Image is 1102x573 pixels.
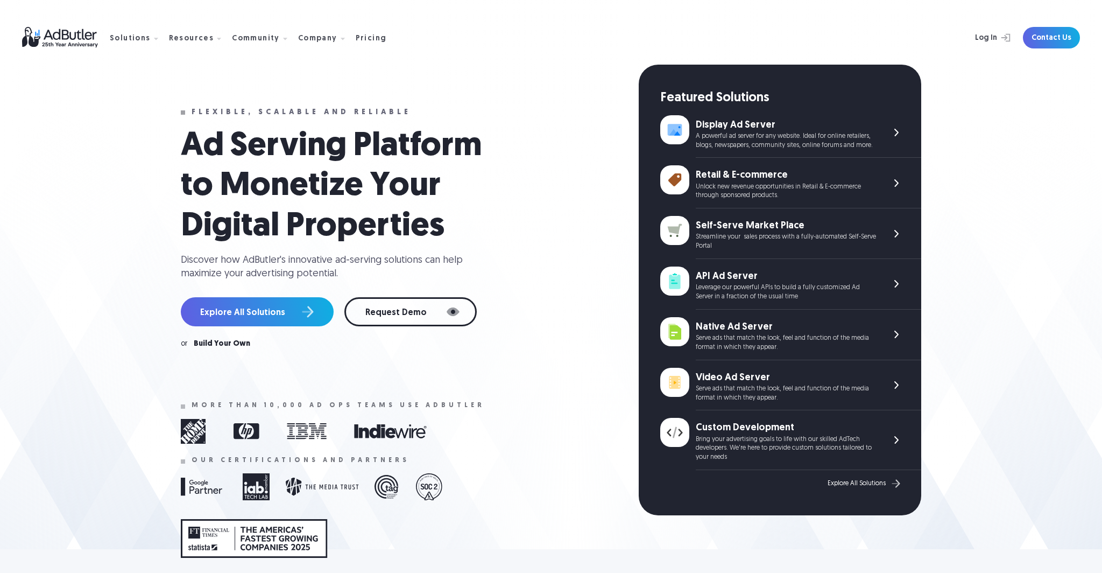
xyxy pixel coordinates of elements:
div: Company [298,35,337,43]
a: Native Ad Server Serve ads that match the look, feel and function of the media format in which th... [660,310,921,360]
div: Streamline your sales process with a fully-automated Self-Serve Portal [696,233,876,251]
a: Request Demo [344,297,477,326]
div: Featured Solutions [660,89,921,108]
div: or [181,340,187,348]
div: Self-Serve Market Place [696,219,876,233]
div: Pricing [356,35,387,43]
div: Community [232,35,280,43]
a: Log In [946,27,1016,48]
div: Resources [169,35,214,43]
a: Retail & E-commerce Unlock new revenue opportunities in Retail & E-commerce through sponsored pro... [660,158,921,208]
div: Unlock new revenue opportunities in Retail & E-commerce through sponsored products. [696,183,876,201]
div: Retail & E-commerce [696,169,876,182]
a: Contact Us [1023,27,1080,48]
div: A powerful ad server for any website. Ideal for online retailers, blogs, newspapers, community si... [696,132,876,150]
a: Video Ad Server Serve ads that match the look, feel and function of the media format in which the... [660,360,921,411]
div: Custom Development [696,421,876,435]
a: Explore All Solutions [181,297,334,326]
div: Video Ad Server [696,371,876,385]
div: Discover how AdButler's innovative ad-serving solutions can help maximize your advertising potent... [181,254,471,281]
div: Serve ads that match the look, feel and function of the media format in which they appear. [696,385,876,403]
a: Self-Serve Market Place Streamline your sales process with a fully-automated Self-Serve Portal [660,208,921,259]
div: Native Ad Server [696,320,876,334]
h1: Ad Serving Platform to Monetize Your Digital Properties [181,127,504,247]
div: Leverage our powerful APIs to build a fully customized Ad Server in a fraction of the usual time [696,283,876,302]
div: Flexible, scalable and reliable [192,109,411,116]
a: Build Your Own [194,340,250,348]
a: Explore All Solutions [828,477,903,491]
div: Solutions [110,35,151,43]
div: More than 10,000 ad ops teams use adbutler [192,402,485,409]
a: Pricing [356,33,395,43]
div: Bring your advertising goals to life with our skilled AdTech developers. We're here to provide cu... [696,435,876,462]
div: Explore All Solutions [828,480,886,487]
div: Our certifications and partners [192,457,409,464]
div: API Ad Server [696,270,876,283]
a: API Ad Server Leverage our powerful APIs to build a fully customized Ad Server in a fraction of t... [660,259,921,310]
a: Custom Development Bring your advertising goals to life with our skilled AdTech developers. We're... [660,410,921,470]
div: Serve ads that match the look, feel and function of the media format in which they appear. [696,334,876,352]
div: Display Ad Server [696,118,876,132]
a: Display Ad Server A powerful ad server for any website. Ideal for online retailers, blogs, newspa... [660,108,921,158]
